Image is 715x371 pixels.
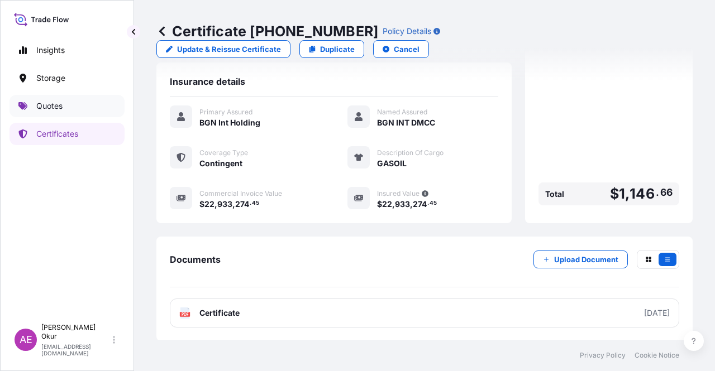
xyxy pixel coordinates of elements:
a: Update & Reissue Certificate [156,40,290,58]
span: . [250,201,251,205]
span: 22 [382,200,392,208]
span: 22 [204,200,214,208]
p: Update & Reissue Certificate [177,44,281,55]
span: AE [20,334,32,345]
p: Certificates [36,128,78,139]
span: . [656,189,659,196]
p: Policy Details [383,26,431,37]
span: Contingent [199,158,242,169]
button: Cancel [373,40,429,58]
p: Upload Document [554,254,618,265]
span: , [410,200,413,208]
a: Storage [9,67,125,89]
span: . [427,201,429,205]
span: 45 [252,201,259,205]
p: Certificate [PHONE_NUMBER] [156,22,378,40]
span: Commercial Invoice Value [199,189,282,198]
p: Duplicate [320,44,355,55]
p: Quotes [36,100,63,112]
span: Coverage Type [199,148,248,157]
a: Insights [9,39,125,61]
span: Primary Assured [199,108,252,117]
a: Privacy Policy [580,351,626,360]
span: 274 [413,200,427,208]
span: Certificate [199,307,240,319]
span: Named Assured [377,108,427,117]
span: 274 [235,200,249,208]
span: , [625,187,630,201]
span: , [232,200,235,208]
span: 933 [395,200,410,208]
span: $ [377,200,382,208]
a: Quotes [9,95,125,117]
span: , [214,200,217,208]
span: 45 [430,201,437,205]
a: PDFCertificate[DATE] [170,298,679,327]
span: Documents [170,254,221,265]
text: PDF [182,312,189,316]
a: Certificates [9,123,125,145]
span: , [392,200,395,208]
p: [EMAIL_ADDRESS][DOMAIN_NAME] [41,343,111,356]
p: Cancel [394,44,420,55]
span: Description Of Cargo [377,148,444,157]
span: 146 [630,187,655,201]
span: Total [545,189,564,200]
a: Cookie Notice [635,351,679,360]
p: Storage [36,73,65,84]
span: 1 [619,187,625,201]
span: Insurance details [170,76,245,87]
span: BGN Int Holding [199,117,260,128]
span: Insured Value [377,189,420,198]
span: BGN INT DMCC [377,117,435,128]
span: 66 [660,189,673,196]
span: 933 [217,200,232,208]
p: Insights [36,45,65,56]
button: Upload Document [533,250,628,268]
a: Duplicate [299,40,364,58]
span: GASOIL [377,158,407,169]
span: $ [199,200,204,208]
p: [PERSON_NAME] Okur [41,323,111,341]
div: [DATE] [644,307,670,319]
span: $ [610,187,619,201]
